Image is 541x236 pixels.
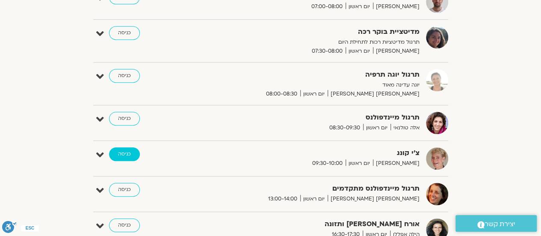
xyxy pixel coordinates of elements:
a: כניסה [109,26,140,40]
span: יצירת קשר [485,218,515,230]
span: 08:30-09:30 [326,123,363,132]
span: [PERSON_NAME] [373,47,420,56]
strong: מדיטציית בוקר רכה [210,26,420,38]
a: כניסה [109,183,140,197]
a: כניסה [109,147,140,161]
span: יום ראשון [363,123,390,132]
p: יוגה עדינה מאוד [210,81,420,90]
span: 09:30-10:00 [309,159,346,168]
a: כניסה [109,218,140,232]
a: כניסה [109,69,140,83]
span: 08:00-08:30 [263,90,300,99]
span: 07:30-08:00 [309,47,346,56]
span: [PERSON_NAME] [373,2,420,11]
span: 13:00-14:00 [265,194,300,203]
strong: תרגול יוגה תרפיה [210,69,420,81]
span: יום ראשון [346,2,373,11]
a: יצירת קשר [455,215,537,232]
span: [PERSON_NAME] [PERSON_NAME] [328,90,420,99]
strong: תרגול מיינדפולנס מתקדמים [210,183,420,194]
span: 07:00-08:00 [308,2,346,11]
span: יום ראשון [300,90,328,99]
span: יום ראשון [346,47,373,56]
strong: צ'י קונג [210,147,420,159]
strong: אורח [PERSON_NAME] ותזונה [210,218,420,230]
span: יום ראשון [300,194,328,203]
strong: תרגול מיינדפולנס [210,112,420,123]
p: תרגול מדיטציות רכות לתחילת היום [210,38,420,47]
span: [PERSON_NAME] [PERSON_NAME] [328,194,420,203]
a: כניסה [109,112,140,125]
span: אלה טולנאי [390,123,420,132]
span: [PERSON_NAME] [373,159,420,168]
span: יום ראשון [346,159,373,168]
